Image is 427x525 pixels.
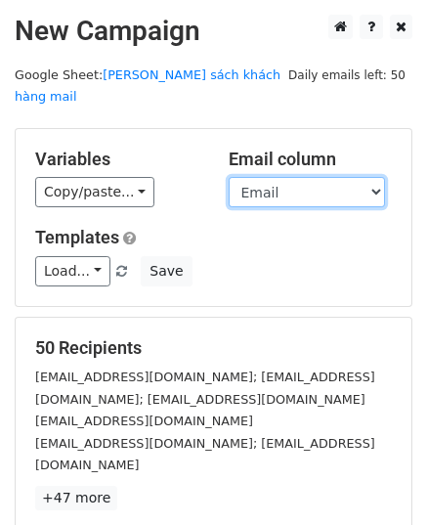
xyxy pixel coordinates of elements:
[35,177,154,207] a: Copy/paste...
[15,67,280,105] small: Google Sheet:
[281,67,412,82] a: Daily emails left: 50
[35,436,375,473] small: [EMAIL_ADDRESS][DOMAIN_NAME]; [EMAIL_ADDRESS][DOMAIN_NAME]
[15,15,412,48] h2: New Campaign
[35,256,110,286] a: Load...
[35,337,392,359] h5: 50 Recipients
[35,414,253,428] small: [EMAIL_ADDRESS][DOMAIN_NAME]
[15,67,280,105] a: [PERSON_NAME] sách khách hàng mail
[35,370,375,407] small: [EMAIL_ADDRESS][DOMAIN_NAME]; [EMAIL_ADDRESS][DOMAIN_NAME]; [EMAIL_ADDRESS][DOMAIN_NAME]
[141,256,192,286] button: Save
[35,486,117,510] a: +47 more
[35,149,199,170] h5: Variables
[329,431,427,525] iframe: Chat Widget
[35,227,119,247] a: Templates
[281,65,412,86] span: Daily emails left: 50
[229,149,393,170] h5: Email column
